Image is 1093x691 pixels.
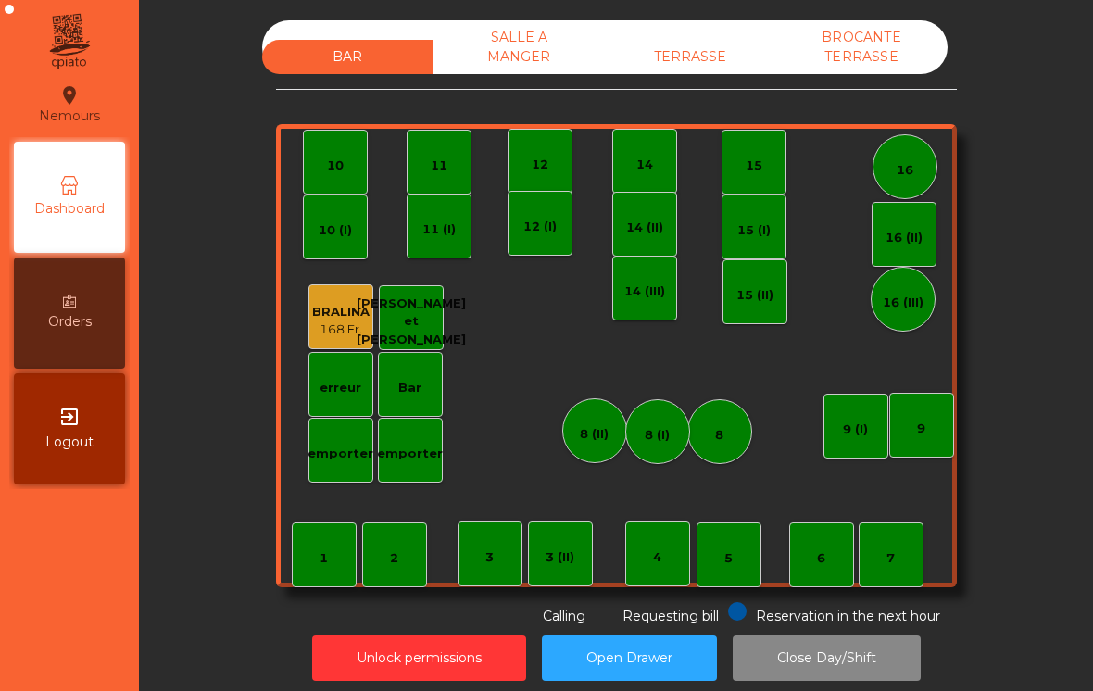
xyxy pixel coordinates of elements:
[636,156,653,174] div: 14
[605,40,776,74] div: TERRASSE
[262,40,433,74] div: BAR
[776,20,948,74] div: BROCANTE TERRASSE
[58,406,81,428] i: exit_to_app
[532,156,548,174] div: 12
[45,433,94,452] span: Logout
[431,157,447,175] div: 11
[624,283,665,301] div: 14 (III)
[433,20,605,74] div: SALLE A MANGER
[398,379,421,397] div: Bar
[320,549,328,568] div: 1
[622,608,719,624] span: Requesting bill
[319,221,352,240] div: 10 (I)
[724,549,733,568] div: 5
[34,199,105,219] span: Dashboard
[580,425,609,444] div: 8 (II)
[746,157,762,175] div: 15
[917,420,925,438] div: 9
[357,295,466,349] div: [PERSON_NAME] et [PERSON_NAME]
[422,220,456,239] div: 11 (I)
[737,221,771,240] div: 15 (I)
[312,303,370,321] div: BRALINA
[542,635,717,681] button: Open Drawer
[39,82,100,128] div: Nemours
[897,161,913,180] div: 16
[653,548,661,567] div: 4
[58,84,81,107] i: location_on
[312,320,370,339] div: 168 Fr.
[883,294,923,312] div: 16 (III)
[843,421,868,439] div: 9 (I)
[645,426,670,445] div: 8 (I)
[736,286,773,305] div: 15 (II)
[48,312,92,332] span: Orders
[312,635,526,681] button: Unlock permissions
[327,157,344,175] div: 10
[626,219,663,237] div: 14 (II)
[46,9,92,74] img: qpiato
[485,548,494,567] div: 3
[546,548,574,567] div: 3 (II)
[377,445,443,463] div: emporter
[320,379,361,397] div: erreur
[817,549,825,568] div: 6
[390,549,398,568] div: 2
[523,218,557,236] div: 12 (I)
[756,608,940,624] span: Reservation in the next hour
[308,445,373,463] div: emporter
[715,426,723,445] div: 8
[543,608,585,624] span: Calling
[733,635,921,681] button: Close Day/Shift
[886,549,895,568] div: 7
[886,229,923,247] div: 16 (II)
